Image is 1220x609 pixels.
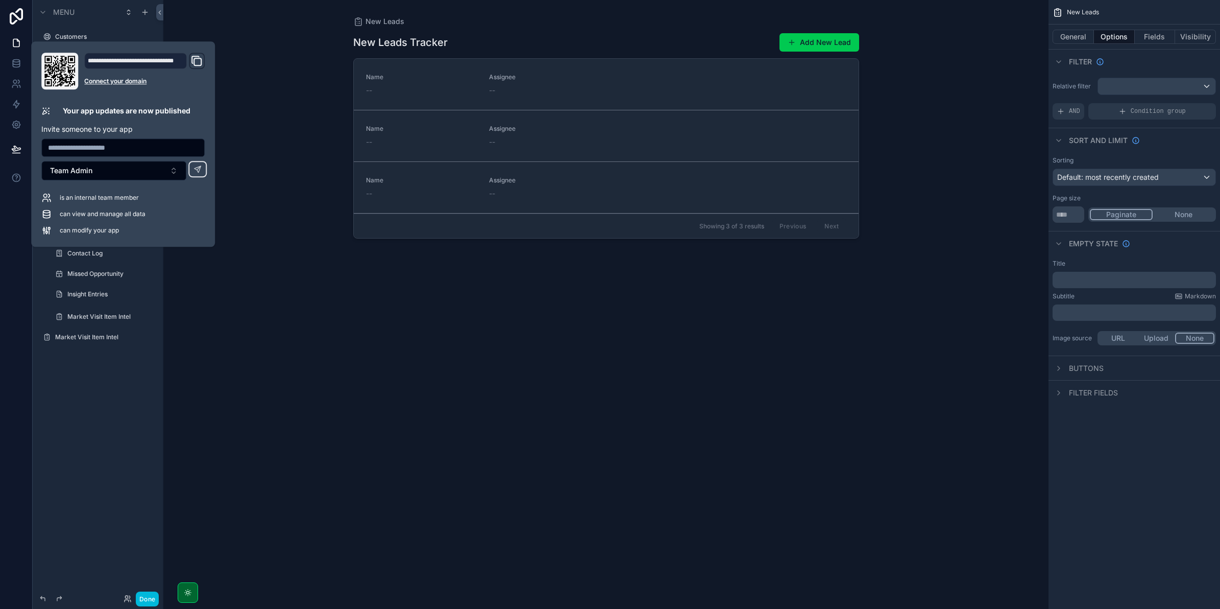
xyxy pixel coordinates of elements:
button: Visibility [1175,30,1216,44]
button: None [1175,333,1214,344]
button: Options [1094,30,1135,44]
span: New Leads [1067,8,1099,16]
button: Paginate [1090,209,1153,220]
span: Buttons [1069,363,1104,373]
label: Market Visit Item Intel [67,313,151,321]
span: Condition group [1131,107,1186,115]
button: Fields [1135,30,1176,44]
button: Done [136,592,159,606]
div: scrollable content [1053,272,1216,288]
a: Markdown [1175,292,1216,300]
button: Select Button [41,161,186,180]
p: Your app updates are now published [63,106,190,116]
span: Menu [53,7,75,17]
label: Market Visit Item Intel [55,333,151,341]
a: Connect your domain [84,77,205,85]
label: Customers [55,33,151,41]
label: Missed Opportunity [67,270,151,278]
span: AND [1069,107,1080,115]
p: Invite someone to your app [41,124,205,134]
div: Domain and Custom Link [84,53,205,89]
label: Subtitle [1053,292,1075,300]
label: Insight Entries [67,290,151,298]
span: Filter fields [1069,388,1118,398]
button: Upload [1137,333,1176,344]
button: URL [1099,333,1137,344]
span: Team Admin [50,166,92,176]
span: Filter [1069,57,1092,67]
label: Relative filter [1053,82,1093,90]
span: can modify your app [60,226,119,235]
div: scrollable content [1053,305,1216,321]
label: Contact Log [67,249,151,257]
label: Page size [1053,194,1081,202]
label: Image source [1053,334,1093,342]
button: General [1053,30,1094,44]
span: Empty state [1069,239,1118,249]
label: Sorting [1053,156,1073,165]
button: Default: most recently created [1053,169,1216,186]
span: is an internal team member [60,194,139,202]
span: can view and manage all data [60,210,145,218]
span: Default: most recently created [1057,173,1159,181]
span: Markdown [1185,292,1216,300]
label: Title [1053,260,1065,268]
span: Showing 3 of 3 results [699,222,764,230]
span: Sort And Limit [1069,135,1128,146]
button: None [1153,209,1214,220]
